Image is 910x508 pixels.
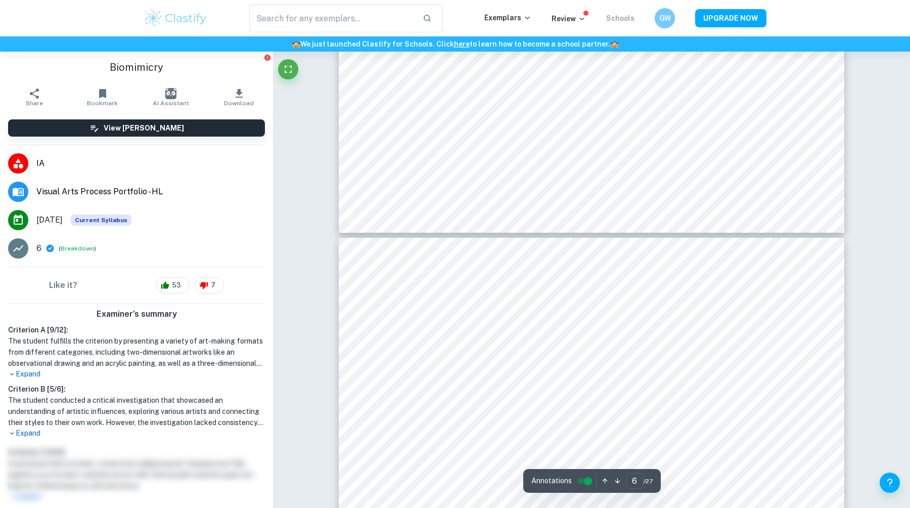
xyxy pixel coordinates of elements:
[278,59,298,79] button: Fullscreen
[195,277,224,293] div: 7
[156,277,190,293] div: 53
[68,83,136,111] button: Bookmark
[484,12,531,23] p: Exemplars
[292,40,300,48] span: 🏫
[144,8,208,28] img: Clastify logo
[8,60,265,75] h1: Biomimicry
[166,280,187,290] span: 53
[8,428,265,439] p: Expand
[4,308,269,320] h6: Examiner's summary
[26,100,43,107] span: Share
[36,186,265,198] span: Visual Arts Process Portfolio - HL
[71,215,131,226] span: Current Syllabus
[49,279,77,291] h6: Like it?
[104,122,184,134] h6: View [PERSON_NAME]
[136,83,205,111] button: AI Assistant
[8,395,265,428] h1: The student conducted a critical investigation that showcased an understanding of artistic influe...
[71,215,131,226] div: This exemplar is based on the current syllabus. Feel free to refer to it for inspiration/ideas wh...
[36,242,41,255] p: 6
[263,54,271,61] button: Report issue
[659,13,671,24] h6: GW
[61,244,94,253] button: Breakdown
[880,473,900,493] button: Help and Feedback
[644,477,653,486] span: / 27
[165,88,176,99] img: AI Assistant
[224,100,254,107] span: Download
[249,4,415,32] input: Search for any exemplars...
[8,119,265,137] button: View [PERSON_NAME]
[606,14,634,22] a: Schools
[36,214,63,226] span: [DATE]
[8,335,265,369] h1: The student fulfills the criterion by presenting a variety of art-making formats from different c...
[531,476,572,486] span: Annotations
[36,157,265,170] span: IA
[8,369,265,379] p: Expand
[8,384,265,395] h6: Criterion B [ 5 / 6 ]:
[59,244,96,253] span: ( )
[153,100,189,107] span: AI Assistant
[552,13,586,24] p: Review
[655,8,675,28] button: GW
[695,9,766,27] button: UPGRADE NOW
[205,83,273,111] button: Download
[205,280,221,290] span: 7
[454,40,470,48] a: here
[87,100,118,107] span: Bookmark
[610,40,619,48] span: 🏫
[8,324,265,335] h6: Criterion A [ 9 / 12 ]:
[2,38,908,50] h6: We just launched Clastify for Schools. Click to learn how to become a school partner.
